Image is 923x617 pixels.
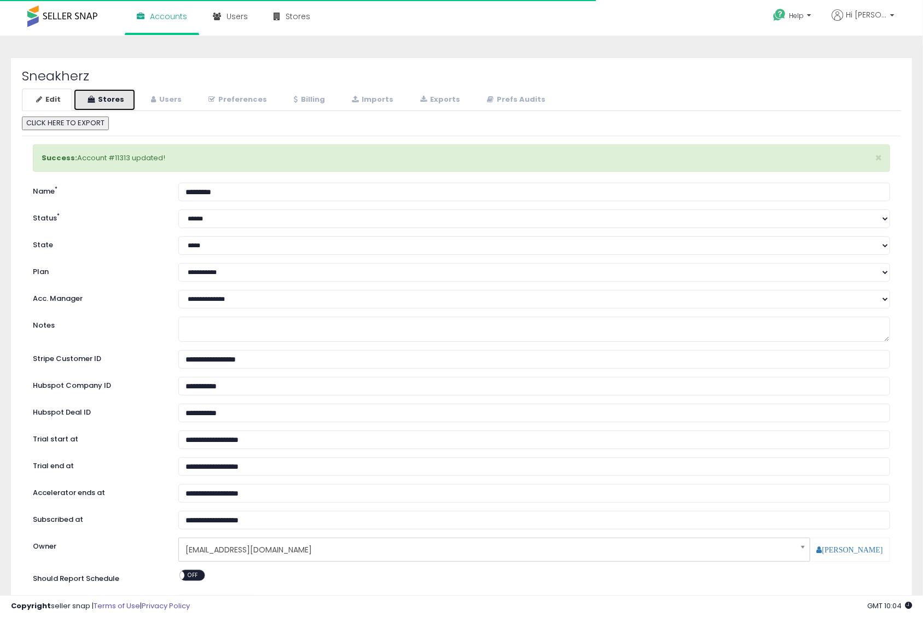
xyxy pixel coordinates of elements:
h2: Sneakherz [22,69,901,83]
a: Privacy Policy [142,601,190,611]
a: Users [137,89,193,111]
a: Edit [22,89,72,111]
a: Preferences [194,89,278,111]
label: Accelerator ends at [25,484,170,498]
div: Account #11313 updated! [33,144,890,172]
span: Hi [PERSON_NAME] [846,9,887,20]
a: Terms of Use [94,601,140,611]
label: Name [25,183,170,197]
label: Hubspot Company ID [25,377,170,391]
a: Prefs Audits [473,89,557,111]
span: Users [227,11,248,22]
a: [PERSON_NAME] [817,546,883,554]
a: Exports [406,89,472,111]
label: Hubspot Deal ID [25,404,170,418]
label: Trial start at [25,430,170,445]
i: Get Help [773,8,786,22]
label: Trial end at [25,457,170,472]
span: Stores [286,11,310,22]
strong: Success: [42,153,77,163]
label: Should Report Schedule [33,574,119,584]
label: Plan [25,263,170,277]
label: Status [25,209,170,224]
a: Stores [73,89,136,111]
button: × [875,152,882,164]
div: seller snap | | [11,601,190,612]
strong: Copyright [11,601,51,611]
span: Help [789,11,804,20]
span: Accounts [150,11,187,22]
label: Stripe Customer ID [25,350,170,364]
span: 2025-09-13 10:04 GMT [867,601,912,611]
a: Hi [PERSON_NAME] [832,9,895,34]
span: [EMAIL_ADDRESS][DOMAIN_NAME] [185,540,789,559]
label: Subscribed at [25,511,170,525]
label: Notes [25,317,170,331]
label: Owner [33,542,56,552]
span: OFF [184,571,202,580]
a: Imports [338,89,405,111]
label: State [25,236,170,251]
button: CLICK HERE TO EXPORT [22,117,109,130]
a: Billing [280,89,336,111]
label: Acc. Manager [25,290,170,304]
